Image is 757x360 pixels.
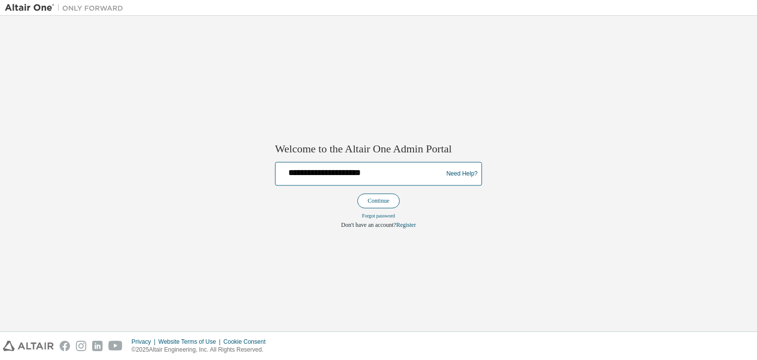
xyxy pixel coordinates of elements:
img: linkedin.svg [92,341,103,351]
div: Privacy [132,338,158,346]
a: Forgot password [362,214,395,219]
a: Register [396,222,416,229]
div: Cookie Consent [223,338,271,346]
button: Continue [357,194,400,209]
img: instagram.svg [76,341,86,351]
a: Need Help? [447,174,478,174]
img: altair_logo.svg [3,341,54,351]
div: Website Terms of Use [158,338,223,346]
span: Don't have an account? [341,222,396,229]
img: youtube.svg [108,341,123,351]
h2: Welcome to the Altair One Admin Portal [275,142,482,156]
img: Altair One [5,3,128,13]
p: © 2025 Altair Engineering, Inc. All Rights Reserved. [132,346,272,354]
img: facebook.svg [60,341,70,351]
